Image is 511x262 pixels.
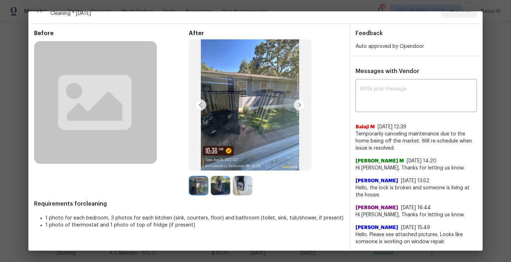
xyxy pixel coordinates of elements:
[45,222,344,229] li: 1 photo of thermostat and 1 photo of top of fridge (if present)
[356,165,477,172] span: Hi [PERSON_NAME], Thanks for letting us know.
[356,123,375,130] span: Balaji M
[34,200,344,207] span: Requirements for cleaning
[356,204,398,211] span: [PERSON_NAME]
[356,130,477,152] span: Temporarily canceling maintenance due to the home being off the market. Will re-schedule when iss...
[356,224,398,231] span: [PERSON_NAME]
[356,211,477,218] span: Hi [PERSON_NAME], Thanks for letting us know.
[34,30,189,37] span: Before
[356,68,419,74] span: Messages with Vendor
[356,157,404,165] span: [PERSON_NAME] M
[401,205,431,210] span: [DATE] 16:44
[407,158,436,163] span: [DATE] 14:20
[378,124,406,129] span: [DATE] 12:39
[356,30,383,36] span: Feedback
[356,184,477,199] span: Hello, the lock is broken and someone is living at the house.
[189,30,344,37] span: After
[45,214,344,222] li: 1 photo for each bedroom, 3 photos for each kitchen (sink, counters, floor) and bathroom (toilet,...
[356,177,398,184] span: [PERSON_NAME]
[401,225,430,230] span: [DATE] 15:49
[195,99,206,111] img: left-chevron-button-url
[356,231,477,245] span: Hello. Please see attached pictures. Looks like someone is working on window repair.
[294,99,305,111] img: right-chevron-button-url
[356,44,424,49] span: Auto approved by Opendoor
[50,10,436,17] span: Cleaning * [DATE]
[401,178,429,183] span: [DATE] 13:52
